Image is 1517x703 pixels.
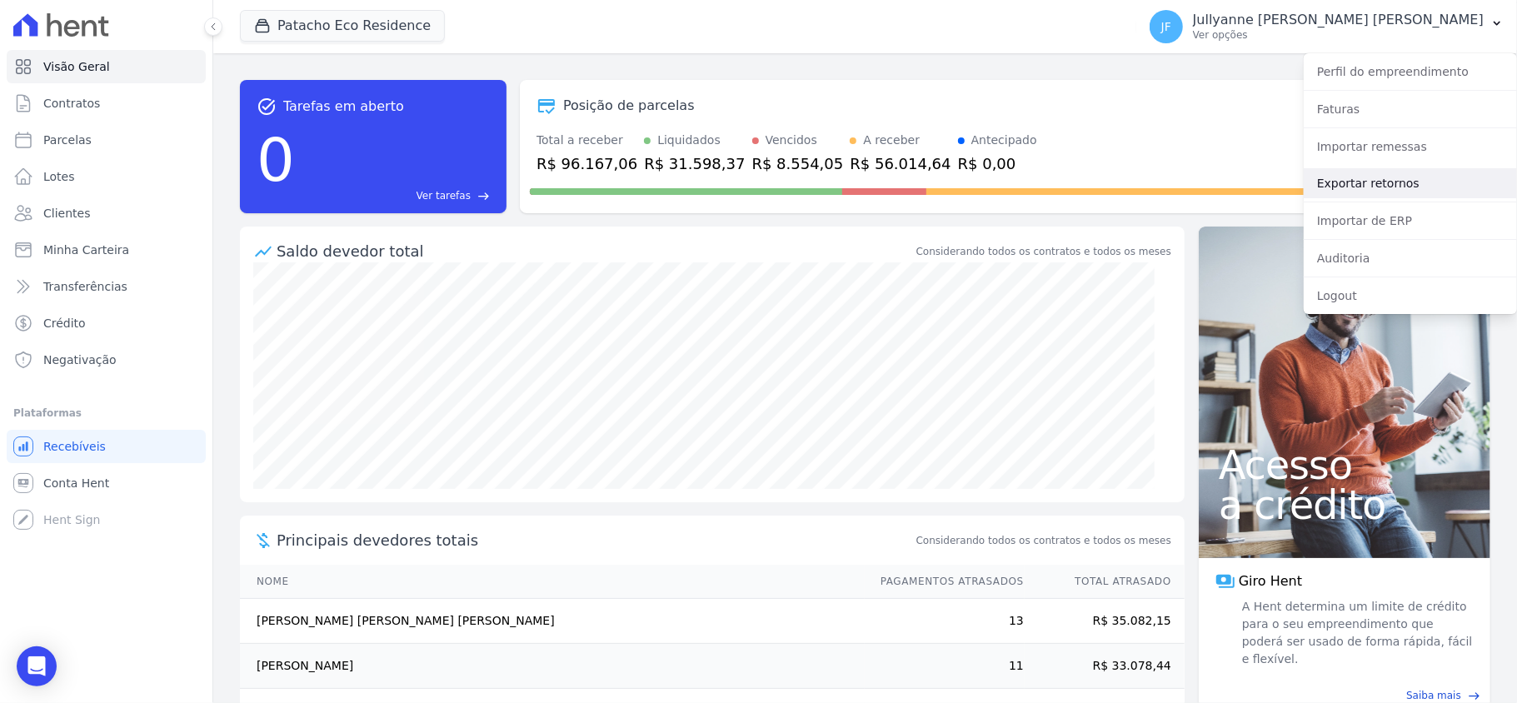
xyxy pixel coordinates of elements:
[7,50,206,83] a: Visão Geral
[277,240,913,262] div: Saldo devedor total
[1193,12,1484,28] p: Jullyanne [PERSON_NAME] [PERSON_NAME]
[283,97,404,117] span: Tarefas em aberto
[536,132,637,149] div: Total a receber
[7,343,206,376] a: Negativação
[766,132,817,149] div: Vencidos
[277,529,913,551] span: Principais devedores totais
[7,197,206,230] a: Clientes
[417,188,471,203] span: Ver tarefas
[916,244,1171,259] div: Considerando todos os contratos e todos os meses
[863,132,920,149] div: A receber
[1161,21,1171,32] span: JF
[1304,206,1517,236] a: Importar de ERP
[7,307,206,340] a: Crédito
[752,152,844,175] div: R$ 8.554,05
[657,132,721,149] div: Liquidados
[7,160,206,193] a: Lotes
[1136,3,1517,50] button: JF Jullyanne [PERSON_NAME] [PERSON_NAME] Ver opções
[7,87,206,120] a: Contratos
[971,132,1037,149] div: Antecipado
[7,233,206,267] a: Minha Carteira
[7,270,206,303] a: Transferências
[865,644,1025,689] td: 11
[644,152,745,175] div: R$ 31.598,37
[43,278,127,295] span: Transferências
[43,95,100,112] span: Contratos
[1025,644,1185,689] td: R$ 33.078,44
[1025,599,1185,644] td: R$ 35.082,15
[257,117,295,203] div: 0
[7,430,206,463] a: Recebíveis
[1219,445,1470,485] span: Acesso
[13,403,199,423] div: Plataformas
[257,97,277,117] span: task_alt
[17,646,57,686] div: Open Intercom Messenger
[43,168,75,185] span: Lotes
[1406,688,1461,703] span: Saiba mais
[1193,28,1484,42] p: Ver opções
[43,438,106,455] span: Recebíveis
[1304,94,1517,124] a: Faturas
[240,10,445,42] button: Patacho Eco Residence
[1304,281,1517,311] a: Logout
[240,565,865,599] th: Nome
[865,599,1025,644] td: 13
[1304,243,1517,273] a: Auditoria
[1239,598,1474,668] span: A Hent determina um limite de crédito para o seu empreendimento que poderá ser usado de forma ráp...
[43,58,110,75] span: Visão Geral
[916,533,1171,548] span: Considerando todos os contratos e todos os meses
[1304,57,1517,87] a: Perfil do empreendimento
[1239,571,1302,591] span: Giro Hent
[850,152,951,175] div: R$ 56.014,64
[240,644,865,689] td: [PERSON_NAME]
[43,205,90,222] span: Clientes
[7,466,206,500] a: Conta Hent
[1025,565,1185,599] th: Total Atrasado
[7,123,206,157] a: Parcelas
[43,242,129,258] span: Minha Carteira
[1304,168,1517,198] a: Exportar retornos
[43,475,109,491] span: Conta Hent
[240,599,865,644] td: [PERSON_NAME] [PERSON_NAME] [PERSON_NAME]
[1209,688,1480,703] a: Saiba mais east
[958,152,1037,175] div: R$ 0,00
[43,315,86,332] span: Crédito
[865,565,1025,599] th: Pagamentos Atrasados
[302,188,490,203] a: Ver tarefas east
[43,351,117,368] span: Negativação
[43,132,92,148] span: Parcelas
[1219,485,1470,525] span: a crédito
[1468,690,1480,702] span: east
[1304,132,1517,162] a: Importar remessas
[536,152,637,175] div: R$ 96.167,06
[563,96,695,116] div: Posição de parcelas
[477,190,490,202] span: east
